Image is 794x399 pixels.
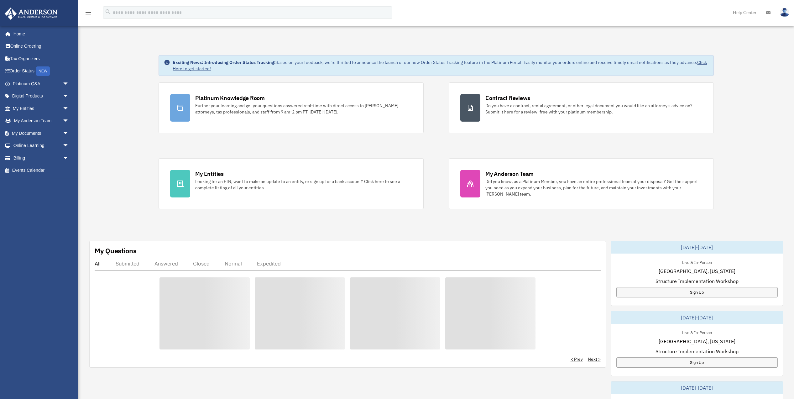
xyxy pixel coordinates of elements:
a: Home [4,28,75,40]
span: arrow_drop_down [63,139,75,152]
a: Contract Reviews Do you have a contract, rental agreement, or other legal document you would like... [449,82,714,133]
a: Click Here to get started! [173,60,707,71]
a: Platinum Knowledge Room Further your learning and get your questions answered real-time with dire... [159,82,424,133]
a: Billingarrow_drop_down [4,152,78,164]
a: Order StatusNEW [4,65,78,78]
span: Structure Implementation Workshop [656,348,739,355]
a: Online Ordering [4,40,78,53]
i: search [105,8,112,15]
a: My Documentsarrow_drop_down [4,127,78,139]
a: My Anderson Team Did you know, as a Platinum Member, you have an entire professional team at your... [449,158,714,209]
a: menu [85,11,92,16]
a: My Anderson Teamarrow_drop_down [4,115,78,127]
a: Platinum Q&Aarrow_drop_down [4,77,78,90]
strong: Exciting News: Introducing Order Status Tracking! [173,60,275,65]
div: My Entities [195,170,223,178]
a: Events Calendar [4,164,78,177]
span: arrow_drop_down [63,115,75,128]
div: Live & In-Person [677,259,717,265]
a: Digital Productsarrow_drop_down [4,90,78,102]
img: Anderson Advisors Platinum Portal [3,8,60,20]
div: Based on your feedback, we're thrilled to announce the launch of our new Order Status Tracking fe... [173,59,708,72]
div: [DATE]-[DATE] [611,311,783,324]
span: arrow_drop_down [63,90,75,103]
a: My Entities Looking for an EIN, want to make an update to an entity, or sign up for a bank accoun... [159,158,424,209]
a: Sign Up [616,287,778,297]
span: [GEOGRAPHIC_DATA], [US_STATE] [659,338,735,345]
div: [DATE]-[DATE] [611,381,783,394]
div: Live & In-Person [677,329,717,335]
div: Answered [154,260,178,267]
div: Normal [225,260,242,267]
div: Submitted [116,260,139,267]
div: Contract Reviews [485,94,530,102]
span: arrow_drop_down [63,77,75,90]
div: Looking for an EIN, want to make an update to an entity, or sign up for a bank account? Click her... [195,178,412,191]
i: menu [85,9,92,16]
a: Next > [588,356,601,362]
div: All [95,260,101,267]
span: [GEOGRAPHIC_DATA], [US_STATE] [659,267,735,275]
span: arrow_drop_down [63,127,75,140]
div: My Questions [95,246,137,255]
div: Closed [193,260,210,267]
div: [DATE]-[DATE] [611,241,783,254]
div: Do you have a contract, rental agreement, or other legal document you would like an attorney's ad... [485,102,702,115]
div: Further your learning and get your questions answered real-time with direct access to [PERSON_NAM... [195,102,412,115]
a: Sign Up [616,357,778,368]
a: < Prev [571,356,583,362]
div: Platinum Knowledge Room [195,94,265,102]
div: My Anderson Team [485,170,534,178]
span: arrow_drop_down [63,152,75,165]
span: Structure Implementation Workshop [656,277,739,285]
span: arrow_drop_down [63,102,75,115]
div: NEW [36,66,50,76]
a: My Entitiesarrow_drop_down [4,102,78,115]
div: Expedited [257,260,281,267]
div: Did you know, as a Platinum Member, you have an entire professional team at your disposal? Get th... [485,178,702,197]
a: Online Learningarrow_drop_down [4,139,78,152]
a: Tax Organizers [4,52,78,65]
img: User Pic [780,8,789,17]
